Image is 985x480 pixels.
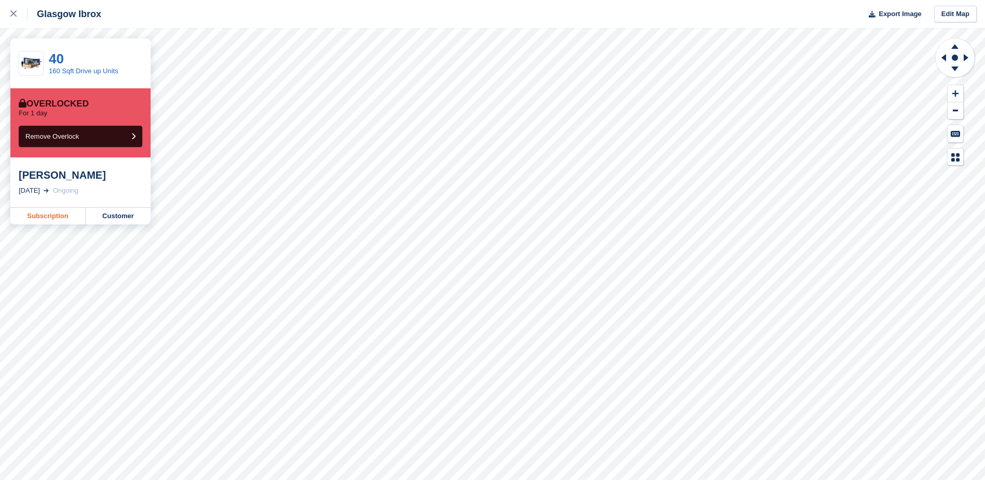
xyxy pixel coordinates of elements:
[28,8,101,20] div: Glasgow Ibrox
[44,189,49,193] img: arrow-right-light-icn-cde0832a797a2874e46488d9cf13f60e5c3a73dbe684e267c42b8395dfbc2abf.svg
[19,185,40,196] div: [DATE]
[948,149,963,166] button: Map Legend
[19,55,43,73] img: 20-ft-container%20(2).jpg
[86,208,151,224] a: Customer
[19,109,47,117] p: For 1 day
[862,6,922,23] button: Export Image
[49,51,64,66] a: 40
[19,169,142,181] div: [PERSON_NAME]
[19,126,142,147] button: Remove Overlock
[948,102,963,119] button: Zoom Out
[25,132,79,140] span: Remove Overlock
[879,9,921,19] span: Export Image
[53,185,78,196] div: Ongoing
[934,6,977,23] a: Edit Map
[10,208,86,224] a: Subscription
[19,99,89,109] div: Overlocked
[948,85,963,102] button: Zoom In
[49,67,118,75] a: 160 Sqft Drive up Units
[948,125,963,142] button: Keyboard Shortcuts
